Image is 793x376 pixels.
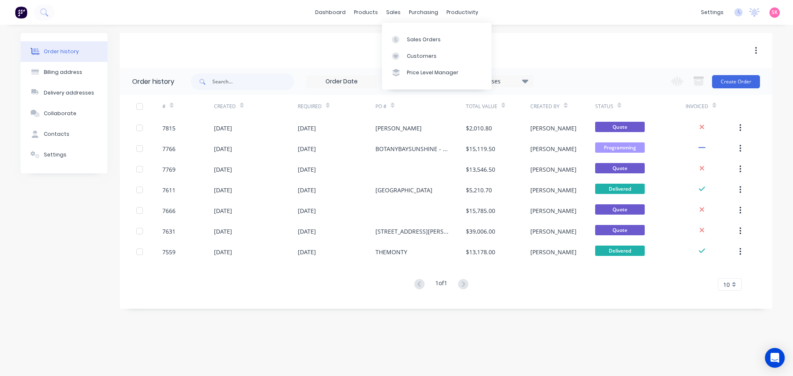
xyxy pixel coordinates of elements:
div: products [350,6,382,19]
button: Collaborate [21,103,107,124]
div: Order history [44,48,79,55]
div: Delivery addresses [44,89,94,97]
button: Delivery addresses [21,83,107,103]
div: Contacts [44,130,69,138]
div: [PERSON_NAME] [530,206,577,215]
div: Status [595,95,686,118]
div: Status [595,103,613,110]
div: 1 of 1 [435,279,447,291]
button: Order history [21,41,107,62]
div: Created [214,103,236,110]
div: [PERSON_NAME] [530,186,577,194]
div: [GEOGRAPHIC_DATA] [375,186,432,194]
div: $13,546.50 [466,165,495,174]
div: [DATE] [298,144,316,153]
input: Order Date [307,76,376,88]
div: Collaborate [44,110,76,117]
div: [PERSON_NAME] [530,227,577,236]
div: Total Value [466,103,497,110]
div: Invoiced [686,95,737,118]
div: $15,119.50 [466,144,495,153]
div: [STREET_ADDRESS][PERSON_NAME] [375,227,449,236]
div: Required [298,103,322,110]
div: sales [382,6,405,19]
span: Quote [595,163,645,173]
div: # [162,95,214,118]
div: THEMONTY [375,248,407,256]
div: [DATE] [214,144,232,153]
img: Factory [15,6,27,19]
div: Billing address [44,69,82,76]
span: Delivered [595,184,645,194]
div: 7666 [162,206,176,215]
div: purchasing [405,6,442,19]
div: 7815 [162,124,176,132]
button: Billing address [21,62,107,83]
div: Settings [44,151,66,158]
div: Created By [530,103,560,110]
div: 19 Statuses [464,77,533,86]
div: $39,006.00 [466,227,495,236]
div: $2,010.80 [466,124,492,132]
div: [DATE] [214,206,232,215]
div: [DATE] [298,124,316,132]
div: $13,178.00 [466,248,495,256]
div: 7611 [162,186,176,194]
div: Total Value [466,95,530,118]
span: 10 [723,280,730,289]
div: 7769 [162,165,176,174]
div: [PERSON_NAME] [530,248,577,256]
div: Sales Orders [407,36,441,43]
div: 7766 [162,144,176,153]
div: [DATE] [214,165,232,174]
div: [DATE] [298,227,316,236]
div: [DATE] [214,186,232,194]
div: Created [214,95,298,118]
a: Sales Orders [382,31,491,47]
div: BOTANYBAYSUNSHINE - PO-03 [375,144,449,153]
div: [PERSON_NAME] [530,144,577,153]
button: Contacts [21,124,107,144]
button: Settings [21,144,107,165]
div: PO # [375,95,466,118]
span: Quote [595,225,645,235]
div: [DATE] [214,124,232,132]
div: Created By [530,95,595,118]
div: PO # [375,103,387,110]
a: Customers [382,48,491,64]
button: Create Order [712,75,760,88]
a: Price Level Manager [382,64,491,81]
div: [DATE] [214,248,232,256]
div: 7559 [162,248,176,256]
div: [DATE] [214,227,232,236]
span: Delivered [595,246,645,256]
div: $5,210.70 [466,186,492,194]
div: [PERSON_NAME] [375,124,422,132]
div: [DATE] [298,206,316,215]
span: Programming [595,142,645,153]
div: [DATE] [298,165,316,174]
div: [PERSON_NAME] [530,124,577,132]
div: Open Intercom Messenger [765,348,785,368]
div: # [162,103,166,110]
div: Invoiced [686,103,708,110]
div: [DATE] [298,248,316,256]
div: Customers [407,52,437,60]
div: [DATE] [298,186,316,194]
a: dashboard [311,6,350,19]
span: Quote [595,122,645,132]
span: Quote [595,204,645,215]
div: 7631 [162,227,176,236]
div: productivity [442,6,482,19]
input: Search... [212,73,294,90]
div: $15,785.00 [466,206,495,215]
div: [PERSON_NAME] [530,165,577,174]
span: SK [772,9,778,16]
div: settings [697,6,728,19]
div: Order history [132,77,174,87]
div: Price Level Manager [407,69,458,76]
div: Required [298,95,375,118]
